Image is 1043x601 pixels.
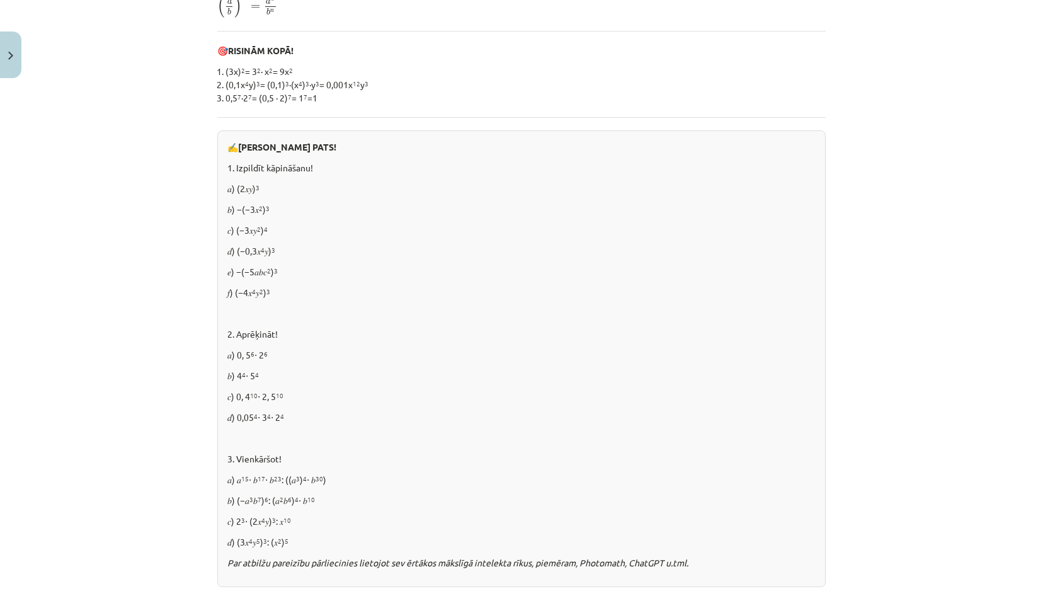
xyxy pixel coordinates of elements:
[272,515,276,525] sup: 3
[266,287,270,296] sup: 3
[295,495,299,504] sup: 4
[257,66,261,75] sup: 2
[248,92,252,101] sup: 7
[241,474,249,483] sup: 15
[238,141,336,152] b: [PERSON_NAME] PATS!
[249,495,253,504] sup: 3
[227,452,816,466] p: 3. Vienkāršot!
[307,495,315,504] sup: 10
[250,391,258,400] sup: 10
[227,244,816,258] p: 𝑑) (−0,3𝑥 𝑦)
[227,328,816,341] p: 2. Aprēķināt!
[270,9,274,13] span: n
[264,224,268,234] sup: 4
[241,515,245,525] sup: 3
[288,495,292,504] sup: 6
[259,287,263,296] sup: 2
[227,473,816,486] p: 𝑎) 𝑎 ⋅ 𝑏 ⋅ 𝑏 : ((𝑎 ) ⋅ 𝑏 )
[266,8,270,15] span: b
[256,79,260,88] sup: 3
[227,494,816,507] p: 𝑏) (−𝑎 𝑏 ) : (𝑎 𝑏 ) ⋅ 𝑏
[256,536,260,546] sup: 5
[276,391,283,400] sup: 10
[257,224,261,234] sup: 2
[227,286,816,299] p: 𝑓) (−4𝑥 𝑦 )
[225,78,826,91] li: (0,1x y) = (0,1) ∙(x ) ∙y = 0,001x y
[227,348,816,362] p: 𝑎) 0, 5 ⋅ 2
[227,557,688,568] i: Par atbilžu pareizību pārliecinies lietojot sev ērtākos mākslīgā intelekta rīkus, piemēram, Photo...
[289,66,293,75] sup: 2
[274,266,278,275] sup: 3
[242,370,246,379] sup: 4
[264,349,268,358] sup: 6
[304,92,307,101] sup: 7
[274,474,282,483] sup: 23
[299,79,302,88] sup: 4
[285,79,289,88] sup: 3
[227,224,816,237] p: 𝑐) (−3𝑥𝑦 )
[227,182,816,195] p: 𝑎) (2𝑥𝑦)
[365,79,368,88] sup: 3
[227,1,232,5] span: a
[265,495,268,504] sup: 6
[227,203,816,216] p: 𝑏) −(−3𝑥 )
[251,4,260,9] span: =
[241,66,245,75] sup: 2
[316,79,319,88] sup: 3
[316,474,323,483] sup: 30
[258,495,261,504] sup: 7
[280,411,284,421] sup: 4
[278,536,282,546] sup: 2
[227,535,816,549] p: 𝑑) (3𝑥 𝑦 ) : (𝑥 )
[305,79,309,88] sup: 3
[261,245,265,255] sup: 4
[227,390,816,403] p: 𝑐) 0, 4 ⋅ 2, 5
[303,474,307,483] sup: 4
[259,203,263,213] sup: 2
[288,92,292,101] sup: 7
[353,79,360,88] sup: 12
[245,79,249,88] sup: 4
[217,44,826,57] p: 🎯
[267,411,271,421] sup: 4
[227,161,816,175] p: 1. Izpildīt kāpināšanu!
[280,495,283,504] sup: 2
[252,287,256,296] sup: 4
[227,411,816,424] p: 𝑑) 0,05 ⋅ 3 ⋅ 2
[271,245,275,255] sup: 3
[251,349,254,358] sup: 6
[225,65,826,78] li: (3x) = 3 ∙ x = 9x
[228,45,294,56] b: RISINĀM KOPĀ!
[269,66,273,75] sup: 2
[254,411,258,421] sup: 4
[227,140,816,154] p: ✍️
[263,536,267,546] sup: 3
[249,536,253,546] sup: 4
[227,265,816,278] p: 𝑒) −(−5𝑎𝑏𝑐 )
[266,203,270,213] sup: 3
[296,474,300,483] sup: 3
[285,536,288,546] sup: 5
[237,92,241,101] sup: 7
[261,515,265,525] sup: 4
[225,91,826,105] li: 0,5 ∙2 = (0,5 ∙ 2) = 1 =1
[258,474,265,483] sup: 17
[267,266,271,275] sup: 2
[283,515,291,525] sup: 10
[8,52,13,60] img: icon-close-lesson-0947bae3869378f0d4975bcd49f059093ad1ed9edebbc8119c70593378902aed.svg
[227,369,816,382] p: 𝑏) 4 ⋅ 5
[227,8,231,15] span: b
[227,515,816,528] p: 𝑐) 2 ⋅ (2𝑥 𝑦) : 𝑥
[255,370,259,379] sup: 4
[256,183,259,192] sup: 3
